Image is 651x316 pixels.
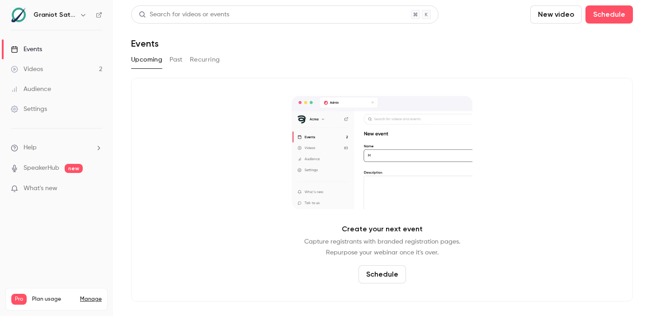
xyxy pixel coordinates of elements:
[139,10,229,19] div: Search for videos or events
[80,296,102,303] a: Manage
[190,53,220,67] button: Recurring
[304,236,460,258] p: Capture registrants with branded registration pages. Repurpose your webinar once it's over.
[24,184,57,193] span: What's new
[33,10,76,19] h6: Graniot Satellite Technologies SL
[24,143,37,153] span: Help
[65,164,83,173] span: new
[11,45,42,54] div: Events
[359,265,406,283] button: Schedule
[91,185,102,193] iframe: Noticeable Trigger
[530,5,582,24] button: New video
[11,65,43,74] div: Videos
[585,5,633,24] button: Schedule
[11,85,51,94] div: Audience
[24,163,59,173] a: SpeakerHub
[131,53,162,67] button: Upcoming
[170,53,183,67] button: Past
[11,143,102,153] li: help-dropdown-opener
[32,296,75,303] span: Plan usage
[11,105,47,114] div: Settings
[11,8,26,22] img: Graniot Satellite Technologies SL
[342,224,423,235] p: Create your next event
[131,38,159,49] h1: Events
[11,294,27,305] span: Pro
